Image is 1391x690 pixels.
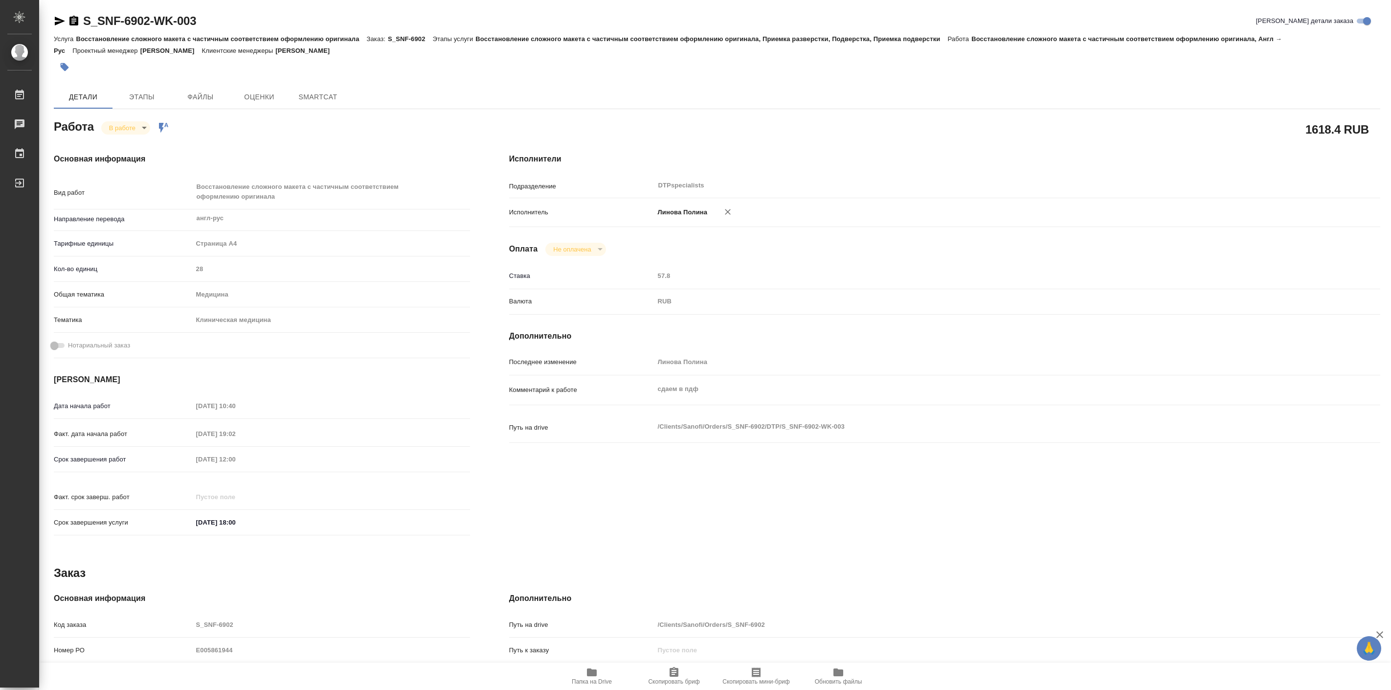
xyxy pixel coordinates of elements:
button: Скопировать ссылку для ЯМессенджера [54,15,66,27]
div: Клиническая медицина [193,312,470,328]
input: Пустое поле [193,399,278,413]
textarea: /Clients/Sanofi/Orders/S_SNF-6902/DTP/S_SNF-6902-WK-003 [654,418,1308,435]
p: Заказ: [367,35,388,43]
p: Работа [948,35,972,43]
h4: [PERSON_NAME] [54,374,470,386]
p: Путь к заказу [509,645,654,655]
h4: Исполнители [509,153,1380,165]
p: Подразделение [509,182,654,191]
p: Линова Полина [654,207,708,217]
input: Пустое поле [193,427,278,441]
h4: Дополнительно [509,330,1380,342]
p: Восстановление сложного макета с частичным соответствием оформлению оригинала [76,35,366,43]
div: В работе [545,243,606,256]
div: RUB [654,293,1308,310]
button: Удалить исполнителя [717,201,739,223]
p: [PERSON_NAME] [275,47,337,54]
span: Детали [60,91,107,103]
span: Файлы [177,91,224,103]
button: Скопировать ссылку [68,15,80,27]
h4: Основная информация [54,153,470,165]
button: В работе [106,124,138,132]
input: Пустое поле [193,262,470,276]
input: Пустое поле [193,618,470,632]
p: Тематика [54,315,193,325]
span: Скопировать бриф [648,678,699,685]
input: ✎ Введи что-нибудь [193,515,278,529]
p: Клиентские менеджеры [202,47,276,54]
h2: 1618.4 RUB [1305,121,1369,138]
h2: Работа [54,117,94,135]
span: Скопировать мини-бриф [722,678,789,685]
span: SmartCat [294,91,341,103]
input: Пустое поле [654,269,1308,283]
span: Этапы [118,91,165,103]
h4: Дополнительно [509,593,1380,604]
div: Страница А4 [193,235,470,252]
p: Этапы услуги [433,35,476,43]
p: Ставка [509,271,654,281]
p: Срок завершения работ [54,455,193,464]
input: Пустое поле [193,490,278,504]
button: Не оплачена [550,245,594,253]
input: Пустое поле [654,618,1308,632]
p: Вид работ [54,188,193,198]
input: Пустое поле [193,452,278,466]
span: 🙏 [1361,638,1377,659]
p: Общая тематика [54,290,193,299]
input: Пустое поле [654,643,1308,657]
span: Обновить файлы [815,678,862,685]
p: Срок завершения услуги [54,518,193,528]
span: Нотариальный заказ [68,341,130,350]
span: Папка на Drive [572,678,612,685]
div: В работе [101,121,150,135]
p: Направление перевода [54,214,193,224]
p: S_SNF-6902 [388,35,433,43]
button: Обновить файлы [797,663,879,690]
button: Добавить тэг [54,56,75,78]
p: Код заказа [54,620,193,630]
p: Восстановление сложного макета с частичным соответствием оформлению оригинала, Приемка разверстки... [475,35,947,43]
a: S_SNF-6902-WK-003 [83,14,196,27]
div: Медицина [193,286,470,303]
h4: Оплата [509,243,538,255]
p: Исполнитель [509,207,654,217]
p: [PERSON_NAME] [140,47,202,54]
p: Факт. срок заверш. работ [54,492,193,502]
p: Последнее изменение [509,357,654,367]
p: Номер РО [54,645,193,655]
button: Папка на Drive [551,663,633,690]
span: [PERSON_NAME] детали заказа [1256,16,1353,26]
button: Скопировать бриф [633,663,715,690]
span: Оценки [236,91,283,103]
p: Факт. дата начала работ [54,429,193,439]
p: Путь на drive [509,620,654,630]
p: Валюта [509,297,654,306]
p: Услуга [54,35,76,43]
textarea: сдаем в пдф [654,381,1308,397]
p: Проектный менеджер [72,47,140,54]
p: Путь на drive [509,423,654,433]
h4: Основная информация [54,593,470,604]
input: Пустое поле [654,355,1308,369]
button: Скопировать мини-бриф [715,663,797,690]
p: Тарифные единицы [54,239,193,249]
p: Дата начала работ [54,401,193,411]
p: Комментарий к работе [509,385,654,395]
p: Кол-во единиц [54,264,193,274]
button: 🙏 [1357,636,1381,661]
input: Пустое поле [193,643,470,657]
h2: Заказ [54,565,86,581]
